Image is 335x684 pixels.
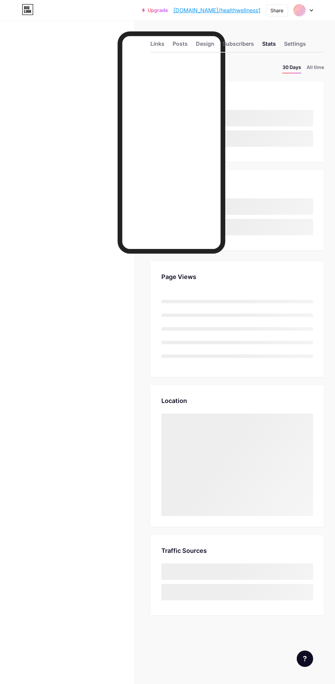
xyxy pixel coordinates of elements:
[173,6,260,14] a: [DOMAIN_NAME]/healthwellness1
[196,40,214,52] div: Design
[307,64,324,73] li: All time
[161,93,313,102] div: Top Links
[150,40,164,52] div: Links
[173,40,188,52] div: Posts
[223,40,254,52] div: Subscribers
[142,8,168,13] a: Upgrade
[161,181,313,190] div: Top Socials
[284,40,306,52] div: Settings
[161,546,313,555] div: Traffic Sources
[161,272,313,281] div: Page Views
[270,7,283,14] div: Share
[161,396,313,405] div: Location
[282,64,301,73] li: 30 Days
[262,40,276,52] div: Stats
